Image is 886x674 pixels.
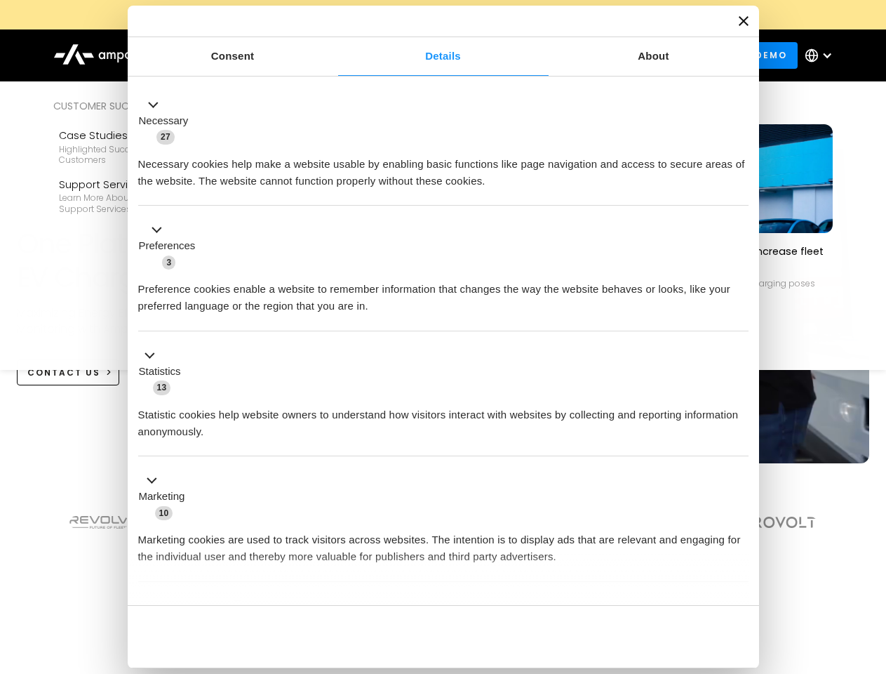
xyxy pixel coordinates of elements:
[549,37,759,76] a: About
[155,506,173,520] span: 10
[138,96,197,145] button: Necessary (27)
[162,256,175,270] span: 3
[139,489,185,505] label: Marketing
[138,473,194,522] button: Marketing (10)
[338,37,549,76] a: Details
[59,144,222,166] div: Highlighted success stories From Our Customers
[733,517,817,528] img: Aerovolt Logo
[156,130,175,144] span: 27
[739,16,749,26] button: Close banner
[138,396,749,440] div: Statistic cookies help website owners to understand how visitors interact with websites by collec...
[128,7,759,22] a: New Webinars: Register to Upcoming WebinarsREGISTER HERE
[231,600,245,614] span: 2
[546,616,748,657] button: Okay
[139,364,181,380] label: Statistics
[53,122,227,171] a: Case StudiesHighlighted success stories From Our Customers
[138,597,253,615] button: Unclassified (2)
[139,238,196,254] label: Preferences
[27,366,100,379] div: CONTACT US
[59,128,222,143] div: Case Studies
[59,177,222,192] div: Support Services
[138,145,749,190] div: Necessary cookies help make a website usable by enabling basic functions like page navigation and...
[138,347,189,396] button: Statistics (13)
[53,98,227,114] div: Customer success
[138,222,204,271] button: Preferences (3)
[138,270,749,315] div: Preference cookies enable a website to remember information that changes the way the website beha...
[53,171,227,220] a: Support ServicesLearn more about Ampcontrol’s support services
[59,192,222,214] div: Learn more about Ampcontrol’s support services
[128,37,338,76] a: Consent
[138,521,749,565] div: Marketing cookies are used to track visitors across websites. The intention is to display ads tha...
[17,359,120,385] a: CONTACT US
[139,113,189,129] label: Necessary
[153,381,171,395] span: 13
